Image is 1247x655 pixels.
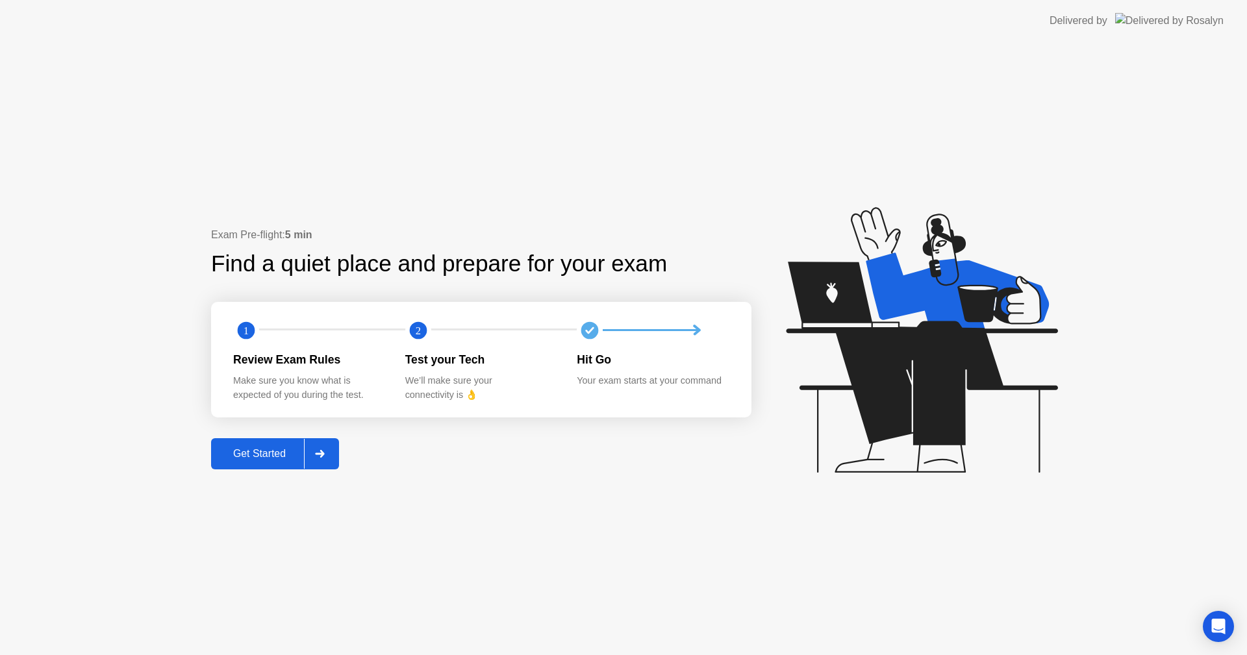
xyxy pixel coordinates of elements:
div: Find a quiet place and prepare for your exam [211,247,669,281]
button: Get Started [211,438,339,469]
img: Delivered by Rosalyn [1115,13,1224,28]
text: 2 [416,324,421,336]
div: Test your Tech [405,351,557,368]
div: Delivered by [1050,13,1107,29]
div: Your exam starts at your command [577,374,728,388]
div: Make sure you know what is expected of you during the test. [233,374,384,402]
div: Hit Go [577,351,728,368]
div: Review Exam Rules [233,351,384,368]
b: 5 min [285,229,312,240]
div: We’ll make sure your connectivity is 👌 [405,374,557,402]
div: Exam Pre-flight: [211,227,751,243]
text: 1 [244,324,249,336]
div: Get Started [215,448,304,460]
div: Open Intercom Messenger [1203,611,1234,642]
